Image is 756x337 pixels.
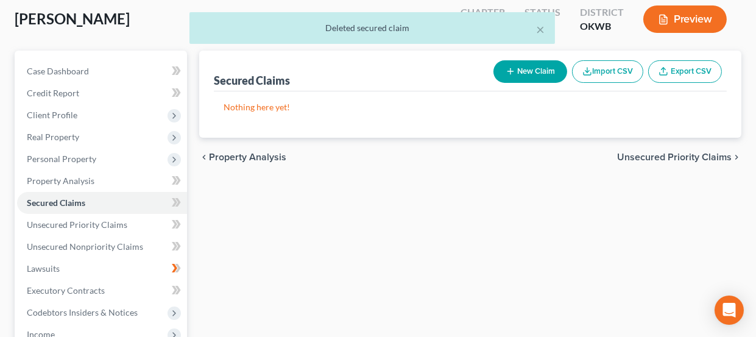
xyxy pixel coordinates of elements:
[27,176,94,186] span: Property Analysis
[27,241,143,252] span: Unsecured Nonpriority Claims
[199,152,286,162] button: chevron_left Property Analysis
[17,236,187,258] a: Unsecured Nonpriority Claims
[27,110,77,120] span: Client Profile
[580,5,624,20] div: District
[27,219,127,230] span: Unsecured Priority Claims
[199,22,545,34] div: Deleted secured claim
[27,132,79,142] span: Real Property
[17,60,187,82] a: Case Dashboard
[214,73,290,88] div: Secured Claims
[648,60,722,83] a: Export CSV
[493,60,567,83] button: New Claim
[15,10,130,27] span: [PERSON_NAME]
[17,170,187,192] a: Property Analysis
[199,152,209,162] i: chevron_left
[17,82,187,104] a: Credit Report
[617,152,741,162] button: Unsecured Priority Claims chevron_right
[27,263,60,274] span: Lawsuits
[643,5,727,33] button: Preview
[572,60,643,83] button: Import CSV
[27,88,79,98] span: Credit Report
[17,280,187,302] a: Executory Contracts
[617,152,732,162] span: Unsecured Priority Claims
[27,197,85,208] span: Secured Claims
[17,258,187,280] a: Lawsuits
[732,152,741,162] i: chevron_right
[27,66,89,76] span: Case Dashboard
[209,152,286,162] span: Property Analysis
[461,5,505,20] div: Chapter
[537,22,545,37] button: ×
[224,101,717,113] p: Nothing here yet!
[27,307,138,317] span: Codebtors Insiders & Notices
[27,154,96,164] span: Personal Property
[525,5,560,20] div: Status
[17,214,187,236] a: Unsecured Priority Claims
[715,296,744,325] div: Open Intercom Messenger
[17,192,187,214] a: Secured Claims
[27,285,105,296] span: Executory Contracts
